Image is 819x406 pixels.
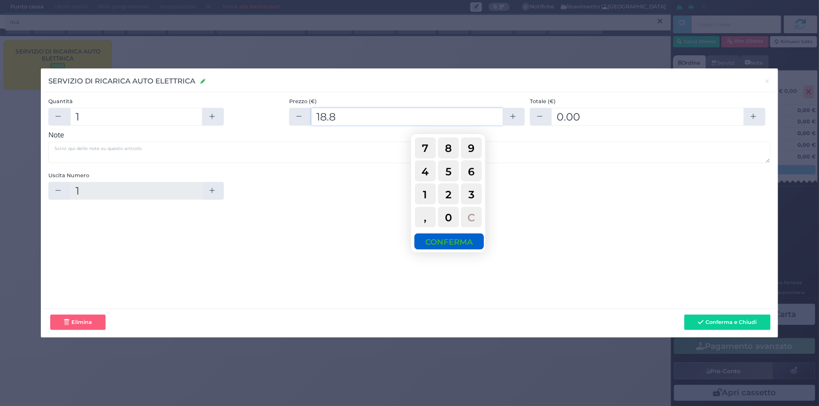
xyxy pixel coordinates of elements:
span: CONFERMA [425,234,473,250]
button: 3 [461,183,482,204]
h3: SERVIZIO DI RICARICA AUTO ELETTRICA [48,76,195,87]
button: 7 [415,137,436,158]
span: 7 [422,138,429,159]
span: 9 [468,138,475,159]
button: 6 [461,160,482,181]
label: Totale (€) [530,98,765,105]
span: 1 [423,184,428,205]
button: 2 [438,183,459,204]
button: 1 [415,183,436,204]
span: 2 [445,184,452,205]
span: 8 [445,138,452,159]
button: 5 [438,160,459,181]
label: Uscita Numero [48,172,224,180]
label: Quantità [48,98,224,105]
button: C [461,207,482,228]
button: Chiudi [759,71,775,92]
label: Prezzo (€) [289,98,525,105]
button: 9 [461,137,482,158]
button: CONFERMA [414,233,484,249]
button: Conferma e Chiudi [684,315,770,331]
button: , [415,207,436,228]
span: × [765,76,771,86]
span: C [468,207,475,228]
span: 3 [468,184,475,205]
button: Elimina [50,315,106,331]
span: , [424,207,427,228]
button: 8 [438,137,459,158]
span: 6 [468,161,475,182]
h3: Note [48,131,770,139]
span: 0 [445,207,452,228]
button: 0 [438,207,459,228]
span: 4 [422,161,429,182]
button: 4 [415,160,436,181]
span: 5 [445,161,452,182]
